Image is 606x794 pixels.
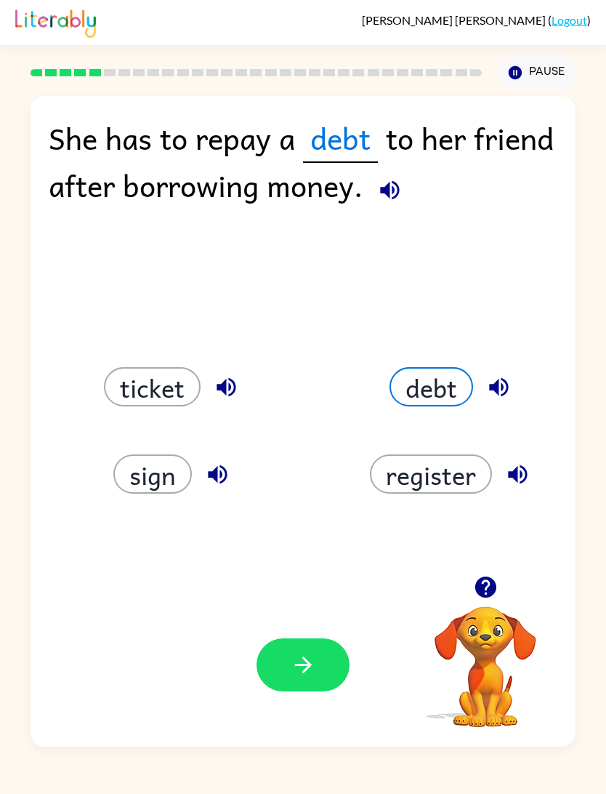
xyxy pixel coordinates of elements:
button: debt [389,367,473,406]
span: debt [303,114,378,163]
a: Logout [552,13,587,27]
div: ( ) [362,13,591,27]
button: register [370,454,492,494]
img: Literably [15,6,96,38]
span: [PERSON_NAME] [PERSON_NAME] [362,13,548,27]
button: Pause [499,56,575,89]
div: She has to repay a to her friend after borrowing money. [49,114,558,223]
button: sign [113,454,192,494]
video: Your browser must support playing .mp4 files to use Literably. Please try using another browser. [413,584,558,729]
button: ticket [104,367,201,406]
